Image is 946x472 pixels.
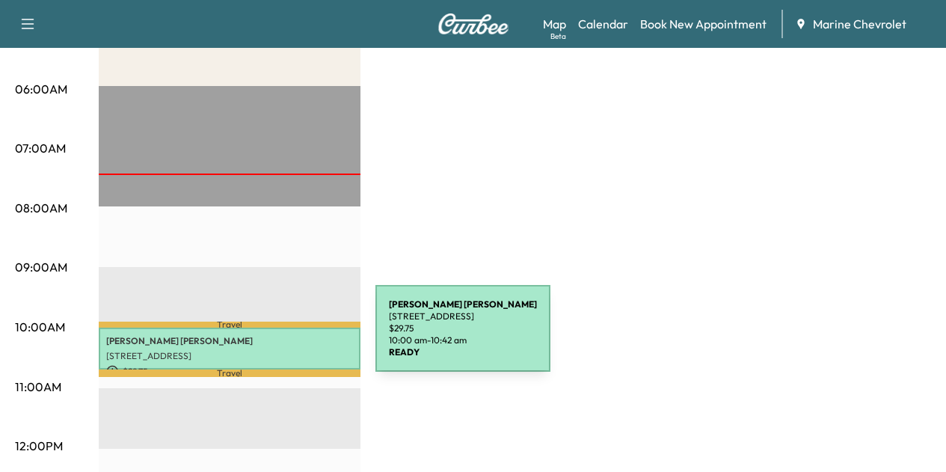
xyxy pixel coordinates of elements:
p: 06:00AM [15,80,67,98]
p: 10:00AM [15,318,65,336]
p: 11:00AM [15,378,61,396]
p: $ 29.75 [106,365,353,378]
img: Curbee Logo [437,13,509,34]
p: 09:00AM [15,258,67,276]
p: [STREET_ADDRESS] [106,350,353,362]
a: MapBeta [543,15,566,33]
div: Beta [550,31,566,42]
span: Marine Chevrolet [813,15,906,33]
a: Calendar [578,15,628,33]
p: 07:00AM [15,139,66,157]
p: Travel [99,322,360,328]
a: Book New Appointment [640,15,767,33]
p: [PERSON_NAME] [PERSON_NAME] [106,335,353,347]
p: 12:00PM [15,437,63,455]
p: 08:00AM [15,199,67,217]
p: Travel [99,370,360,376]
